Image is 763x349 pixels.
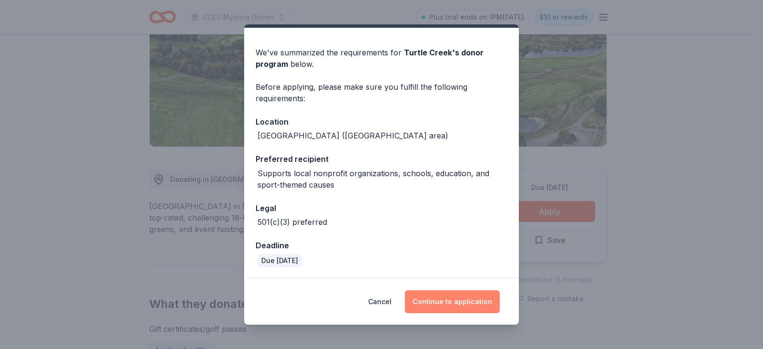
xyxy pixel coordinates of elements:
div: 501(c)(3) preferred [258,216,327,228]
div: Deadline [256,239,507,252]
div: Legal [256,202,507,214]
button: Continue to application [405,290,500,313]
div: [GEOGRAPHIC_DATA] ([GEOGRAPHIC_DATA] area) [258,130,448,141]
div: Location [256,116,507,128]
div: We've summarized the requirements for below. [256,47,507,70]
div: Due [DATE] [258,254,302,267]
div: Supports local nonprofit organizations, schools, education, and sport-themed causes [258,168,507,190]
button: Cancel [368,290,392,313]
div: Preferred recipient [256,153,507,165]
div: Before applying, please make sure you fulfill the following requirements: [256,81,507,104]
